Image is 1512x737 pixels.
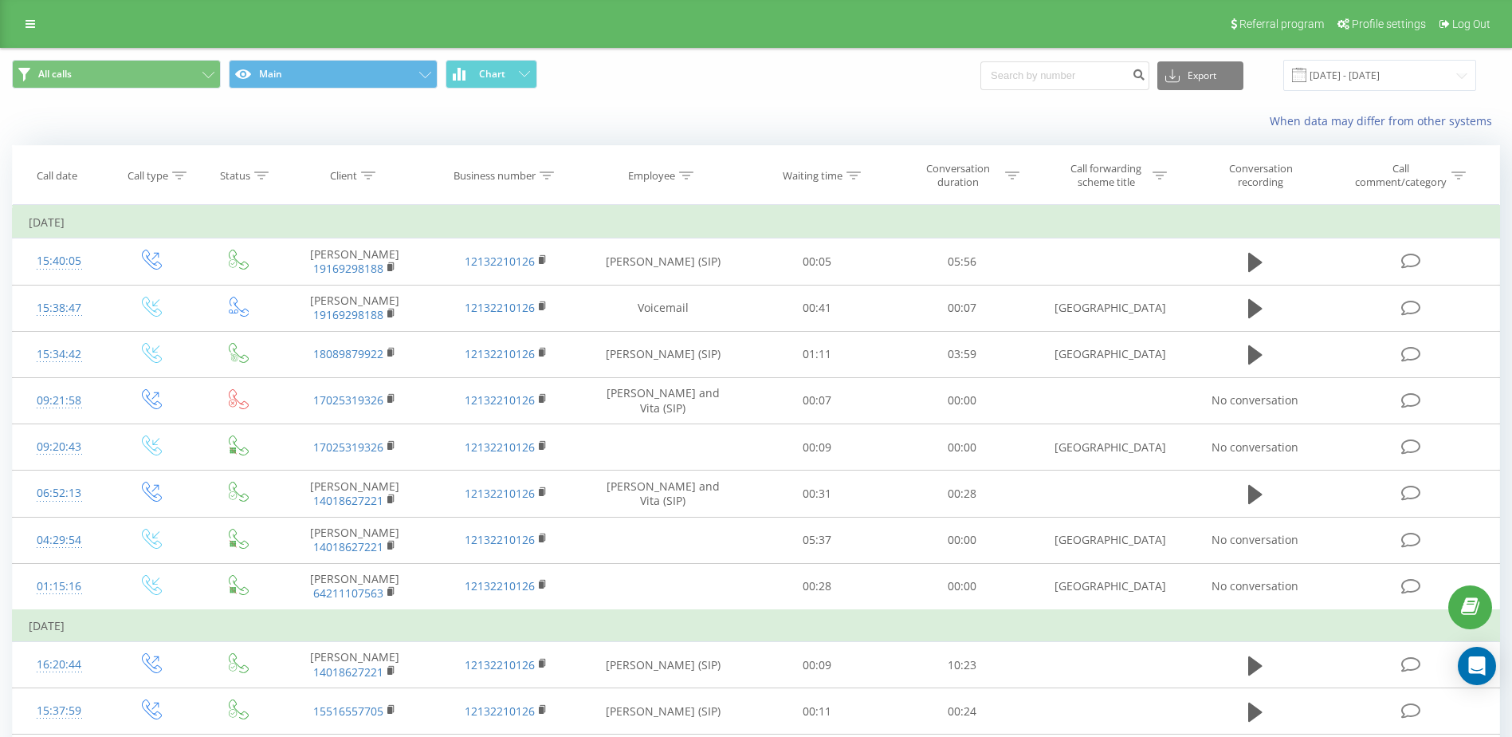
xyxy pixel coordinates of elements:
div: Waiting time [783,169,842,183]
td: [PERSON_NAME] (SIP) [582,688,744,735]
a: 12132210126 [465,657,535,672]
a: 15516557705 [313,703,383,719]
a: 12132210126 [465,254,535,269]
td: 00:41 [744,285,890,331]
td: 00:09 [744,642,890,688]
span: No conversation [1212,439,1298,455]
td: 00:00 [890,424,1035,471]
td: 00:11 [744,688,890,735]
div: Employee [628,169,675,183]
a: 19169298188 [313,307,383,322]
a: 12132210126 [465,703,535,719]
td: [GEOGRAPHIC_DATA] [1035,424,1185,471]
td: 00:28 [890,471,1035,517]
a: 17025319326 [313,439,383,455]
td: [GEOGRAPHIC_DATA] [1035,517,1185,563]
div: Conversation duration [916,162,1001,189]
td: 05:56 [890,238,1035,285]
td: [DATE] [13,610,1500,642]
td: 00:00 [890,563,1035,610]
a: 17025319326 [313,392,383,408]
button: All calls [12,60,221,89]
div: Call type [128,169,168,183]
button: Chart [446,60,537,89]
a: 12132210126 [465,346,535,361]
span: Log Out [1452,18,1490,30]
a: 12132210126 [465,439,535,455]
td: [PERSON_NAME] and Vita (SIP) [582,471,744,517]
div: Client [330,169,357,183]
div: 15:38:47 [29,293,89,324]
td: [PERSON_NAME] (SIP) [582,331,744,377]
div: 09:20:43 [29,432,89,463]
td: 01:11 [744,331,890,377]
a: 14018627221 [313,664,383,680]
td: 00:28 [744,563,890,610]
div: 01:15:16 [29,571,89,602]
span: All calls [38,68,72,81]
td: 00:00 [890,517,1035,563]
input: Search by number [980,61,1149,90]
td: Voicemail [582,285,744,331]
td: 00:07 [744,377,890,424]
a: 14018627221 [313,539,383,554]
a: When data may differ from other systems [1270,113,1500,128]
td: [PERSON_NAME] [280,471,430,517]
td: 00:31 [744,471,890,517]
div: 16:20:44 [29,649,89,680]
td: [GEOGRAPHIC_DATA] [1035,331,1185,377]
a: 18089879922 [313,346,383,361]
button: Export [1157,61,1243,90]
td: [GEOGRAPHIC_DATA] [1035,563,1185,610]
div: 04:29:54 [29,525,89,556]
td: [PERSON_NAME] and Vita (SIP) [582,377,744,424]
td: [PERSON_NAME] [280,563,430,610]
td: [GEOGRAPHIC_DATA] [1035,285,1185,331]
td: [PERSON_NAME] (SIP) [582,238,744,285]
a: 12132210126 [465,578,535,593]
div: Open Intercom Messenger [1458,647,1496,685]
a: 12132210126 [465,300,535,315]
a: 12132210126 [465,392,535,408]
div: 15:37:59 [29,696,89,727]
td: [DATE] [13,207,1500,238]
div: Status [220,169,250,183]
a: 14018627221 [313,493,383,508]
td: [PERSON_NAME] [280,238,430,285]
td: 00:00 [890,377,1035,424]
td: [PERSON_NAME] [280,285,430,331]
span: No conversation [1212,392,1298,408]
div: Call comment/category [1354,162,1447,189]
td: 05:37 [744,517,890,563]
a: 64211107563 [313,585,383,601]
span: Profile settings [1352,18,1426,30]
a: 12132210126 [465,486,535,501]
a: 19169298188 [313,261,383,276]
td: 00:24 [890,688,1035,735]
div: 06:52:13 [29,478,89,509]
span: No conversation [1212,578,1298,593]
td: 00:07 [890,285,1035,331]
div: Business number [454,169,536,183]
td: [PERSON_NAME] (SIP) [582,642,744,688]
div: Call date [37,169,77,183]
div: 15:34:42 [29,339,89,370]
button: Main [229,60,438,89]
span: No conversation [1212,532,1298,547]
td: [PERSON_NAME] [280,517,430,563]
td: 00:09 [744,424,890,471]
td: 00:05 [744,238,890,285]
div: Conversation recording [1209,162,1313,189]
div: Call forwarding scheme title [1063,162,1149,189]
div: 09:21:58 [29,385,89,416]
span: Chart [479,69,505,80]
td: [PERSON_NAME] [280,642,430,688]
span: Referral program [1239,18,1324,30]
a: 12132210126 [465,532,535,547]
td: 10:23 [890,642,1035,688]
td: 03:59 [890,331,1035,377]
div: 15:40:05 [29,246,89,277]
